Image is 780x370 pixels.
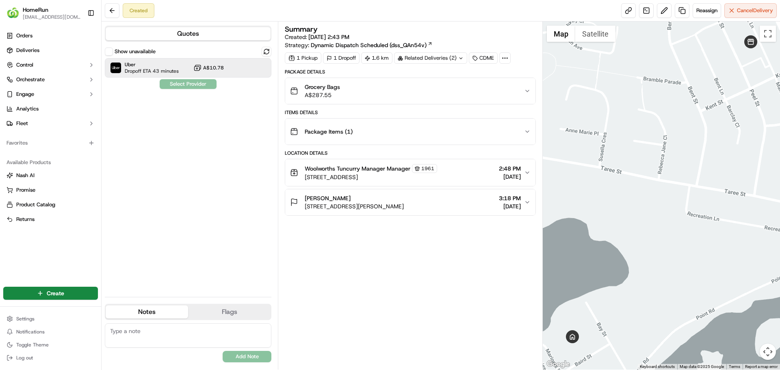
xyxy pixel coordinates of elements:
button: Control [3,58,98,71]
span: Fleet [16,120,28,127]
input: Got a question? Start typing here... [21,52,146,61]
button: Engage [3,88,98,101]
span: Dropoff ETA 43 minutes [125,68,179,74]
span: [DATE] 2:43 PM [308,33,349,41]
a: Powered byPylon [57,137,98,144]
button: Show satellite imagery [575,26,615,42]
div: Start new chat [28,78,133,86]
button: Grocery BagsA$287.55 [285,78,535,104]
button: Notifications [3,326,98,338]
span: Uber [125,61,179,68]
div: Available Products [3,156,98,169]
div: Favorites [3,136,98,149]
a: Promise [6,186,95,194]
a: Nash AI [6,172,95,179]
span: Nash AI [16,172,35,179]
button: Map camera controls [760,344,776,360]
span: Package Items ( 1 ) [305,128,353,136]
button: Woolworths Tuncurry Manager Manager1961[STREET_ADDRESS]2:48 PM[DATE] [285,159,535,186]
span: Orders [16,32,32,39]
span: [DATE] [499,202,521,210]
span: [PERSON_NAME] [305,194,351,202]
button: Orchestrate [3,73,98,86]
button: Toggle Theme [3,339,98,351]
span: Notifications [16,329,45,335]
a: Product Catalog [6,201,95,208]
button: Returns [3,213,98,226]
img: Nash [8,8,24,24]
span: API Documentation [77,118,130,126]
span: Promise [16,186,35,194]
span: [DATE] [499,173,521,181]
span: Dynamic Dispatch Scheduled (dss_QAn54v) [311,41,427,49]
span: 2:48 PM [499,164,521,173]
h3: Summary [285,26,318,33]
button: Create [3,287,98,300]
a: Returns [6,216,95,223]
span: Created: [285,33,349,41]
span: Returns [16,216,35,223]
a: 💻API Documentation [65,115,134,129]
button: Log out [3,352,98,364]
div: Related Deliveries (2) [394,52,467,64]
span: Create [47,289,64,297]
button: Package Items (1) [285,119,535,145]
button: [EMAIL_ADDRESS][DOMAIN_NAME] [23,14,81,20]
div: 1.6 km [361,52,392,64]
div: Package Details [285,69,535,75]
a: Dynamic Dispatch Scheduled (dss_QAn54v) [311,41,433,49]
span: HomeRun [23,6,48,14]
a: 📗Knowledge Base [5,115,65,129]
button: Promise [3,184,98,197]
span: Woolworths Tuncurry Manager Manager [305,164,410,173]
div: We're available if you need us! [28,86,103,92]
span: Engage [16,91,34,98]
button: A$10.78 [193,64,224,72]
button: Start new chat [138,80,148,90]
span: Cancel Delivery [737,7,773,14]
span: Product Catalog [16,201,55,208]
span: Log out [16,355,33,361]
span: [STREET_ADDRESS][PERSON_NAME] [305,202,404,210]
div: Items Details [285,109,535,116]
a: Deliveries [3,44,98,57]
span: A$287.55 [305,91,340,99]
a: Analytics [3,102,98,115]
button: Fleet [3,117,98,130]
span: 3:18 PM [499,194,521,202]
span: Control [16,61,33,69]
div: Location Details [285,150,535,156]
span: Reassign [696,7,717,14]
button: Product Catalog [3,198,98,211]
span: Settings [16,316,35,322]
span: Deliveries [16,47,39,54]
span: Pylon [81,138,98,144]
a: Terms (opens in new tab) [729,364,740,369]
span: Knowledge Base [16,118,62,126]
div: 1 Dropoff [323,52,360,64]
button: Keyboard shortcuts [640,364,675,370]
span: Grocery Bags [305,83,340,91]
div: 1 Pickup [285,52,321,64]
div: CDME [469,52,498,64]
button: Flags [188,305,271,318]
p: Welcome 👋 [8,32,148,45]
a: Report a map error [745,364,778,369]
button: [PERSON_NAME][STREET_ADDRESS][PERSON_NAME]3:18 PM[DATE] [285,189,535,215]
span: [STREET_ADDRESS] [305,173,437,181]
button: Quotes [106,27,271,40]
span: Toggle Theme [16,342,49,348]
button: Show street map [547,26,575,42]
label: Show unavailable [115,48,156,55]
span: Orchestrate [16,76,45,83]
button: HomeRunHomeRun[EMAIL_ADDRESS][DOMAIN_NAME] [3,3,84,23]
span: Analytics [16,105,39,113]
button: CancelDelivery [724,3,777,18]
button: Nash AI [3,169,98,182]
button: Reassign [693,3,721,18]
button: Settings [3,313,98,325]
span: 1961 [421,165,434,172]
span: Map data ©2025 Google [680,364,724,369]
a: Orders [3,29,98,42]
